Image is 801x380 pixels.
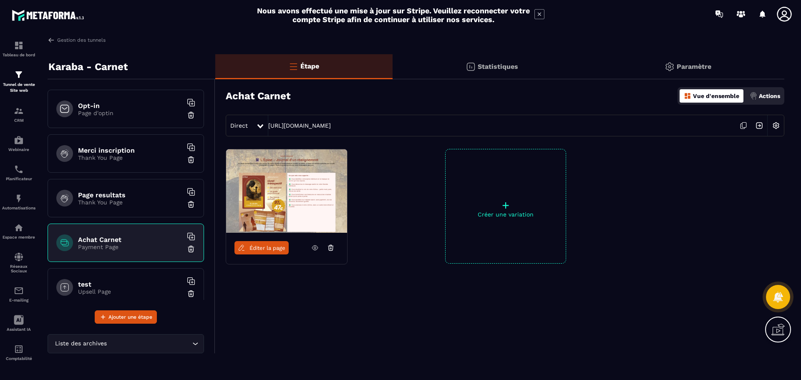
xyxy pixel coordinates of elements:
h2: Nous avons effectué une mise à jour sur Stripe. Veuillez reconnecter votre compte Stripe afin de ... [257,6,530,24]
h6: Merci inscription [78,146,182,154]
a: automationsautomationsAutomatisations [2,187,35,216]
a: Éditer la page [234,241,289,254]
h6: test [78,280,182,288]
p: Réseaux Sociaux [2,264,35,273]
img: social-network [14,252,24,262]
a: automationsautomationsEspace membre [2,216,35,246]
a: automationsautomationsWebinaire [2,129,35,158]
p: Espace membre [2,235,35,239]
p: Thank You Page [78,199,182,206]
p: Karaba - Carnet [48,58,128,75]
img: scheduler [14,164,24,174]
img: trash [187,200,195,209]
p: Thank You Page [78,154,182,161]
img: automations [14,194,24,204]
img: trash [187,245,195,253]
p: Automatisations [2,206,35,210]
img: formation [14,70,24,80]
span: Liste des archives [53,339,108,348]
h6: Achat Carnet [78,236,182,244]
p: CRM [2,118,35,123]
img: trash [187,111,195,119]
a: Assistant IA [2,309,35,338]
img: stats.20deebd0.svg [466,62,476,72]
img: actions.d6e523a2.png [750,92,757,100]
h3: Achat Carnet [226,90,290,102]
img: image [226,149,347,233]
p: Paramètre [677,63,711,70]
img: trash [187,289,195,298]
p: Page d'optin [78,110,182,116]
img: trash [187,156,195,164]
p: Étape [300,62,319,70]
p: Créer une variation [446,211,566,218]
img: arrow [48,36,55,44]
p: Comptabilité [2,356,35,361]
img: setting-w.858f3a88.svg [768,118,784,133]
a: accountantaccountantComptabilité [2,338,35,367]
img: automations [14,135,24,145]
div: Search for option [48,334,204,353]
img: formation [14,40,24,50]
span: Direct [230,122,248,129]
p: Statistiques [478,63,518,70]
img: formation [14,106,24,116]
p: + [446,199,566,211]
a: Gestion des tunnels [48,36,106,44]
span: Éditer la page [249,245,285,251]
a: formationformationTunnel de vente Site web [2,63,35,100]
a: emailemailE-mailing [2,279,35,309]
input: Search for option [108,339,190,348]
h6: Page resultats [78,191,182,199]
img: logo [12,8,87,23]
img: email [14,286,24,296]
p: Planificateur [2,176,35,181]
h6: Opt-in [78,102,182,110]
img: arrow-next.bcc2205e.svg [751,118,767,133]
p: Webinaire [2,147,35,152]
a: social-networksocial-networkRéseaux Sociaux [2,246,35,279]
img: bars-o.4a397970.svg [288,61,298,71]
button: Ajouter une étape [95,310,157,324]
p: Tunnel de vente Site web [2,82,35,93]
img: accountant [14,344,24,354]
p: Assistant IA [2,327,35,332]
a: [URL][DOMAIN_NAME] [268,122,331,129]
p: E-mailing [2,298,35,302]
a: formationformationCRM [2,100,35,129]
p: Upsell Page [78,288,182,295]
img: automations [14,223,24,233]
span: Ajouter une étape [108,313,152,321]
p: Vue d'ensemble [693,93,739,99]
img: dashboard-orange.40269519.svg [684,92,691,100]
p: Tableau de bord [2,53,35,57]
a: formationformationTableau de bord [2,34,35,63]
p: Payment Page [78,244,182,250]
img: setting-gr.5f69749f.svg [665,62,675,72]
a: schedulerschedulerPlanificateur [2,158,35,187]
p: Actions [759,93,780,99]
